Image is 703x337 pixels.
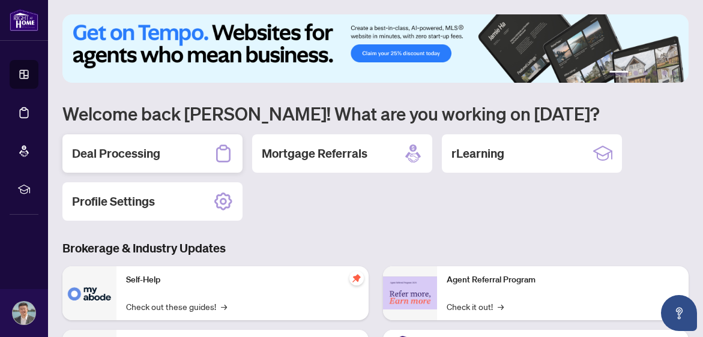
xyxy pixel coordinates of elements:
[349,271,364,285] span: pushpin
[72,193,155,210] h2: Profile Settings
[653,71,657,76] button: 4
[447,300,504,313] a: Check it out!→
[13,302,35,324] img: Profile Icon
[451,145,504,162] h2: rLearning
[643,71,648,76] button: 3
[662,71,667,76] button: 5
[661,295,697,331] button: Open asap
[498,300,504,313] span: →
[72,145,160,162] h2: Deal Processing
[633,71,638,76] button: 2
[10,9,38,31] img: logo
[262,145,367,162] h2: Mortgage Referrals
[609,71,629,76] button: 1
[672,71,677,76] button: 6
[62,102,689,125] h1: Welcome back [PERSON_NAME]! What are you working on [DATE]?
[126,273,359,287] p: Self-Help
[447,273,680,287] p: Agent Referral Program
[62,266,116,320] img: Self-Help
[126,300,227,313] a: Check out these guides!→
[62,14,689,83] img: Slide 0
[383,276,437,309] img: Agent Referral Program
[221,300,227,313] span: →
[62,240,689,257] h3: Brokerage & Industry Updates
